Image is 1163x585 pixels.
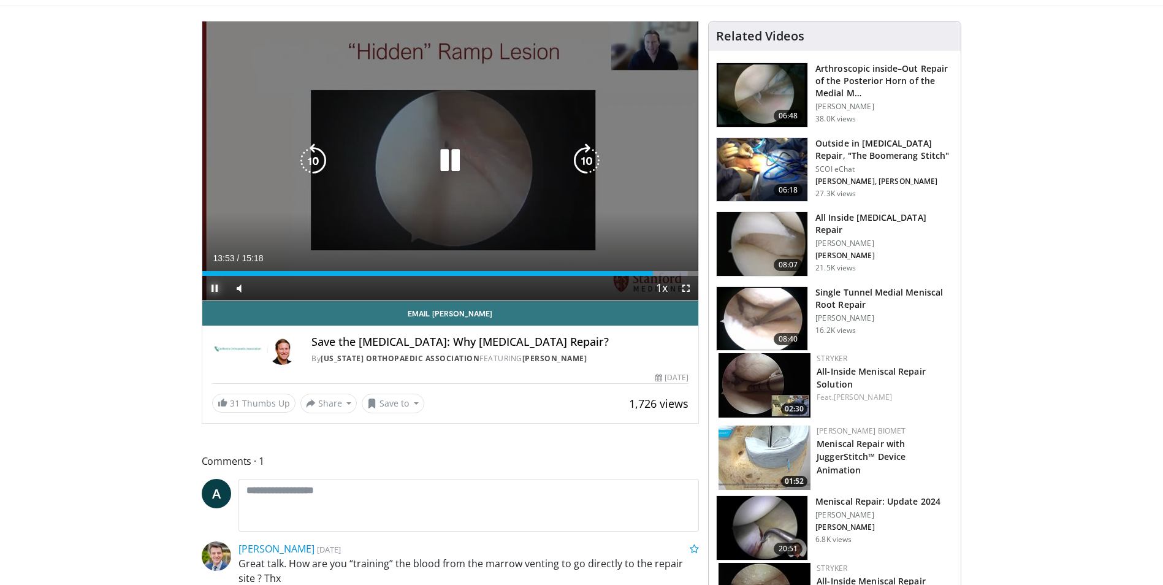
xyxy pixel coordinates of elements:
h3: Meniscal Repair: Update 2024 [815,495,940,508]
a: 08:07 All Inside [MEDICAL_DATA] Repair [PERSON_NAME] [PERSON_NAME] 21.5K views [716,212,953,277]
span: 15:18 [242,253,263,263]
a: 06:48 Arthroscopic inside–Out Repair of the Posterior Horn of the Medial M… [PERSON_NAME] 38.0K v... [716,63,953,128]
p: 21.5K views [815,263,856,273]
span: 20:51 [774,543,803,555]
div: Feat. [817,392,951,403]
img: Vx8lr-LI9TPdNKgn5hMDoxOm1xO-1jSC.150x105_q85_crop-smart_upscale.jpg [717,138,807,202]
p: 38.0K views [815,114,856,124]
div: By FEATURING [311,353,688,364]
button: Mute [227,276,251,300]
a: Meniscal Repair with JuggerStitch™ Device Animation [817,438,906,475]
a: 08:40 Single Tunnel Medial Meniscal Root Repair [PERSON_NAME] 16.2K views [716,286,953,351]
p: [PERSON_NAME] [815,251,953,261]
button: Share [300,394,357,413]
p: [PERSON_NAME] [815,239,953,248]
p: 27.3K views [815,189,856,199]
h3: Single Tunnel Medial Meniscal Root Repair [815,286,953,311]
a: Stryker [817,353,847,364]
span: 13:53 [213,253,235,263]
button: Fullscreen [674,276,698,300]
span: / [237,253,240,263]
img: Avatar [267,335,297,365]
small: [DATE] [317,544,341,555]
span: 1,726 views [629,396,688,411]
img: California Orthopaedic Association [212,335,263,365]
span: 08:40 [774,333,803,345]
h4: Related Videos [716,29,804,44]
span: Comments 1 [202,453,700,469]
div: [DATE] [655,372,688,383]
a: [PERSON_NAME] Biomet [817,426,906,436]
h4: Save the [MEDICAL_DATA]: Why [MEDICAL_DATA] Repair? [311,335,688,349]
video-js: Video Player [202,21,699,301]
a: [PERSON_NAME] [238,542,315,556]
img: 50c219b3-c08f-4b6c-9bf8-c5ca6333d247.150x105_q85_crop-smart_upscale.jpg [719,426,810,490]
span: 01:52 [781,476,807,487]
a: [PERSON_NAME] [522,353,587,364]
p: SCOI eChat [815,164,953,174]
a: Email [PERSON_NAME] [202,301,699,326]
p: [PERSON_NAME] [815,510,940,520]
a: 02:30 [719,353,810,418]
a: 01:52 [719,426,810,490]
p: 16.2K views [815,326,856,335]
img: ef04edc1-9bea-419b-8656-3c943423183a.150x105_q85_crop-smart_upscale.jpg [717,287,807,351]
button: Save to [362,394,424,413]
a: All-Inside Meniscal Repair Solution [817,365,926,390]
span: 31 [230,397,240,409]
span: 08:07 [774,259,803,271]
h3: Arthroscopic inside–Out Repair of the Posterior Horn of the Medial M… [815,63,953,99]
img: 7dbf7e9d-5d78-4ac6-a426-3ccf50cd13b9.150x105_q85_crop-smart_upscale.jpg [719,353,810,418]
p: 6.8K views [815,535,852,545]
a: 20:51 Meniscal Repair: Update 2024 [PERSON_NAME] [PERSON_NAME] 6.8K views [716,495,953,560]
p: [PERSON_NAME] [815,313,953,323]
p: [PERSON_NAME] [815,522,940,532]
img: 106a3a39-ec7f-4e65-a126-9a23cf1eacd5.150x105_q85_crop-smart_upscale.jpg [717,496,807,560]
p: [PERSON_NAME], [PERSON_NAME] [815,177,953,186]
h3: All Inside [MEDICAL_DATA] Repair [815,212,953,236]
a: A [202,479,231,508]
h3: Outside in [MEDICAL_DATA] Repair, "The Boomerang Stitch" [815,137,953,162]
p: [PERSON_NAME] [815,102,953,112]
a: [PERSON_NAME] [834,392,892,402]
span: 06:48 [774,110,803,122]
div: Progress Bar [202,271,699,276]
span: 02:30 [781,403,807,415]
img: heCDP4pTuni5z6vX4xMDoxOjA4MTsiGN.150x105_q85_crop-smart_upscale.jpg [717,212,807,276]
img: Avatar [202,541,231,571]
a: 06:18 Outside in [MEDICAL_DATA] Repair, "The Boomerang Stitch" SCOI eChat [PERSON_NAME], [PERSON_... [716,137,953,202]
span: 06:18 [774,184,803,196]
a: [US_STATE] Orthopaedic Association [321,353,479,364]
button: Pause [202,276,227,300]
a: Stryker [817,563,847,573]
img: baen_1.png.150x105_q85_crop-smart_upscale.jpg [717,63,807,127]
a: 31 Thumbs Up [212,394,296,413]
button: Playback Rate [649,276,674,300]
